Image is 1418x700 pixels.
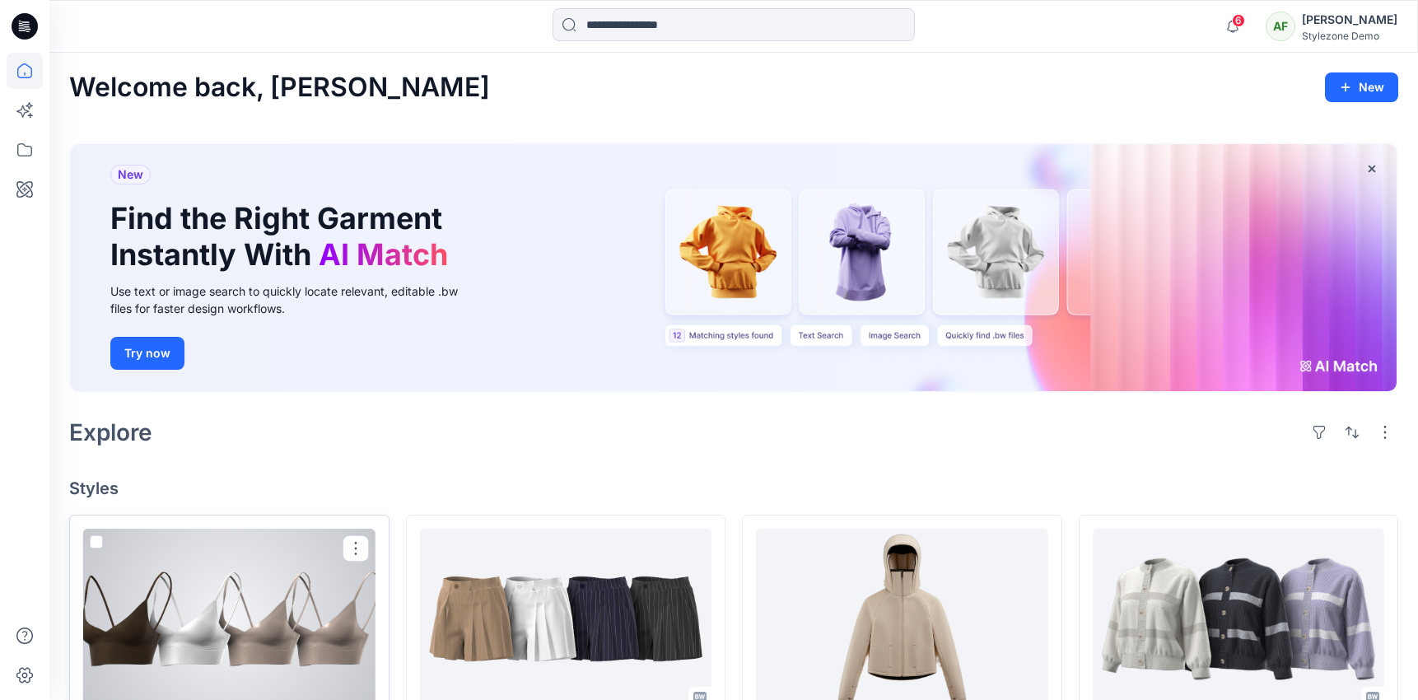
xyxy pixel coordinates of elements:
[319,236,448,273] span: AI Match
[110,337,184,370] button: Try now
[118,165,143,184] span: New
[110,201,456,272] h1: Find the Right Garment Instantly With
[1232,14,1245,27] span: 6
[69,419,152,446] h2: Explore
[69,478,1398,498] h4: Styles
[69,72,490,103] h2: Welcome back, [PERSON_NAME]
[1302,10,1397,30] div: [PERSON_NAME]
[1266,12,1295,41] div: AF
[1302,30,1397,42] div: Stylezone Demo
[1325,72,1398,102] button: New
[110,282,481,317] div: Use text or image search to quickly locate relevant, editable .bw files for faster design workflows.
